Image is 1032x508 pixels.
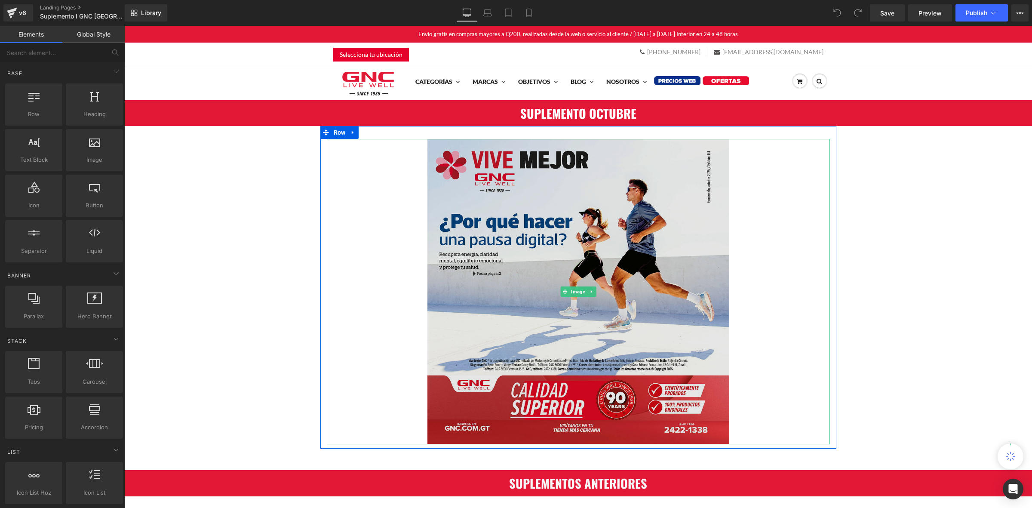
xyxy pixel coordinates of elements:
a: Tablet [498,4,519,22]
span: Row [207,100,224,113]
a: [PHONE_NUMBER] [516,22,576,31]
span: Library [141,9,161,17]
button: Undo [829,4,846,22]
span: Button [68,201,120,210]
div: v6 [17,7,28,18]
button: Redo [849,4,866,22]
font: SUPLEMENTOS ANTERIORES [385,448,523,466]
a: Mobile [519,4,539,22]
a: Desktop [457,4,477,22]
span: Preview [918,9,942,18]
button: More [1011,4,1029,22]
span: Liquid [68,246,120,256]
span: List [6,448,21,456]
span: Text Block [8,155,60,164]
a: Laptop [477,4,498,22]
span: Icon List Hoz [8,488,60,497]
a: NOSOTROS [476,42,529,70]
a: New Library [125,4,167,22]
span: Icon [8,201,60,210]
a: OBJETIVOS [387,42,440,70]
span: Publish [966,9,987,16]
span: Icon List [68,488,120,497]
a: MARCAS [342,42,387,70]
span: Banner [6,271,32,280]
span: Parallax [8,312,60,321]
span: Separator [8,246,60,256]
a: Expand / Collapse [463,261,472,271]
img: Vitaminas, fuente de salud y belleza [303,113,605,419]
span: Row [8,110,60,119]
span: Image [68,155,120,164]
button: Selecciona tu ubicación [209,22,285,36]
span: Carousel [68,377,120,386]
span: Heading [68,110,120,119]
span: Base [6,69,23,77]
span: Image [445,261,463,271]
span: Stack [6,337,28,345]
a: BLOG [440,42,476,70]
a: Preview [908,4,952,22]
img: ofertas-but.png [577,42,625,64]
a: v6 [3,4,33,22]
img: preciosweb-but.png [529,42,576,64]
span: Accordion [68,423,120,432]
img: GNC Guatemala [209,42,278,74]
div: Open Intercom Messenger [1003,479,1023,499]
button: Publish [955,4,1008,22]
a: Global Style [62,26,125,43]
span: Hero Banner [68,312,120,321]
a: [EMAIL_ADDRESS][DOMAIN_NAME] [590,22,699,31]
a: Expand / Collapse [223,100,234,113]
span: Tabs [8,377,60,386]
a: CATEGORÍAS [285,42,342,70]
a: Landing Pages [40,4,139,11]
span: Save [880,9,894,18]
span: Suplemento I GNC [GEOGRAPHIC_DATA] [40,13,123,20]
span: Pricing [8,423,60,432]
